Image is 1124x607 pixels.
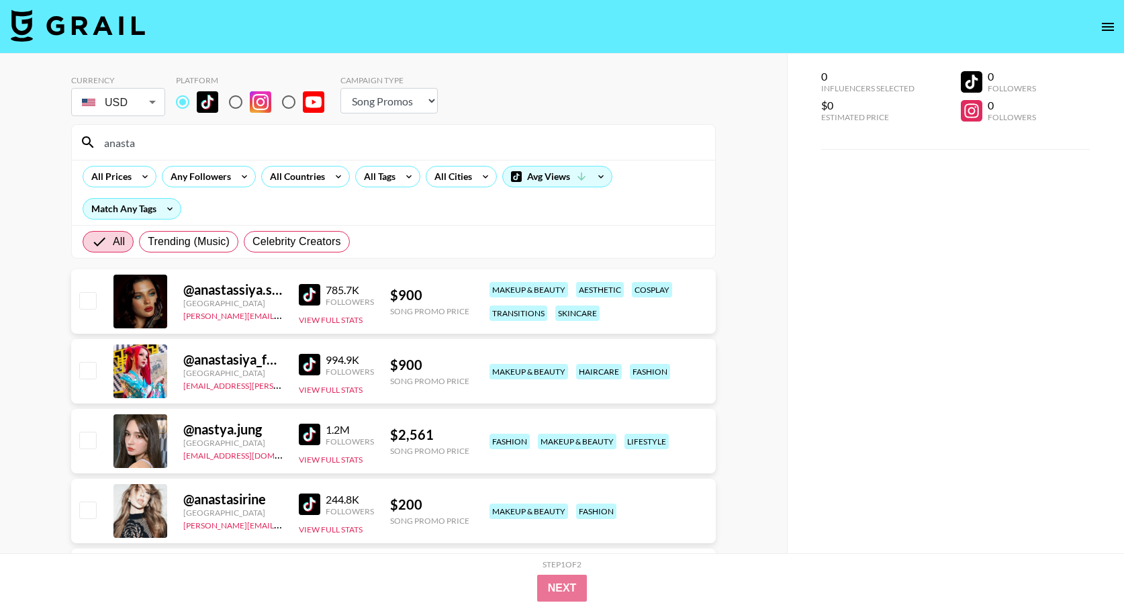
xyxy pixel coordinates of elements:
[1094,13,1121,40] button: open drawer
[576,504,616,519] div: fashion
[299,424,320,445] img: TikTok
[503,167,612,187] div: Avg Views
[821,70,915,83] div: 0
[489,306,547,321] div: transitions
[821,112,915,122] div: Estimated Price
[390,357,469,373] div: $ 900
[83,167,134,187] div: All Prices
[326,353,374,367] div: 994.9K
[183,351,283,368] div: @ anastasiya_fukkacumi1
[326,436,374,447] div: Followers
[390,426,469,443] div: $ 2,561
[183,421,283,438] div: @ nastya.jung
[576,364,622,379] div: haircare
[390,287,469,303] div: $ 900
[183,438,283,448] div: [GEOGRAPHIC_DATA]
[390,496,469,513] div: $ 200
[299,524,363,534] button: View Full Stats
[489,504,568,519] div: makeup & beauty
[71,75,165,85] div: Currency
[183,368,283,378] div: [GEOGRAPHIC_DATA]
[299,494,320,515] img: TikTok
[489,364,568,379] div: makeup & beauty
[555,306,600,321] div: skincare
[326,283,374,297] div: 785.7K
[632,282,672,297] div: cosplay
[183,281,283,298] div: @ anastassiya.shnabel
[326,493,374,506] div: 244.8K
[299,385,363,395] button: View Full Stats
[821,83,915,93] div: Influencers Selected
[299,284,320,306] img: TikTok
[183,308,382,321] a: [PERSON_NAME][EMAIL_ADDRESS][DOMAIN_NAME]
[489,434,530,449] div: fashion
[426,167,475,187] div: All Cities
[197,91,218,113] img: TikTok
[821,99,915,112] div: $0
[83,199,181,219] div: Match Any Tags
[489,282,568,297] div: makeup & beauty
[988,83,1036,93] div: Followers
[148,234,230,250] span: Trending (Music)
[538,434,616,449] div: makeup & beauty
[356,167,398,187] div: All Tags
[576,282,624,297] div: aesthetic
[183,378,382,391] a: [EMAIL_ADDRESS][PERSON_NAME][DOMAIN_NAME]
[390,446,469,456] div: Song Promo Price
[340,75,438,85] div: Campaign Type
[988,99,1036,112] div: 0
[183,518,382,530] a: [PERSON_NAME][EMAIL_ADDRESS][DOMAIN_NAME]
[299,315,363,325] button: View Full Stats
[390,306,469,316] div: Song Promo Price
[262,167,328,187] div: All Countries
[988,70,1036,83] div: 0
[252,234,341,250] span: Celebrity Creators
[176,75,335,85] div: Platform
[326,423,374,436] div: 1.2M
[11,9,145,42] img: Grail Talent
[183,491,283,508] div: @ anastasirine
[299,354,320,375] img: TikTok
[630,364,670,379] div: fashion
[74,91,162,114] div: USD
[988,112,1036,122] div: Followers
[250,91,271,113] img: Instagram
[303,91,324,113] img: YouTube
[543,559,581,569] div: Step 1 of 2
[326,367,374,377] div: Followers
[390,376,469,386] div: Song Promo Price
[390,516,469,526] div: Song Promo Price
[183,448,318,461] a: [EMAIL_ADDRESS][DOMAIN_NAME]
[183,298,283,308] div: [GEOGRAPHIC_DATA]
[326,297,374,307] div: Followers
[537,575,588,602] button: Next
[299,455,363,465] button: View Full Stats
[162,167,234,187] div: Any Followers
[113,234,125,250] span: All
[326,506,374,516] div: Followers
[1057,540,1108,591] iframe: Drift Widget Chat Controller
[183,508,283,518] div: [GEOGRAPHIC_DATA]
[96,132,707,153] input: Search by User Name
[624,434,669,449] div: lifestyle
